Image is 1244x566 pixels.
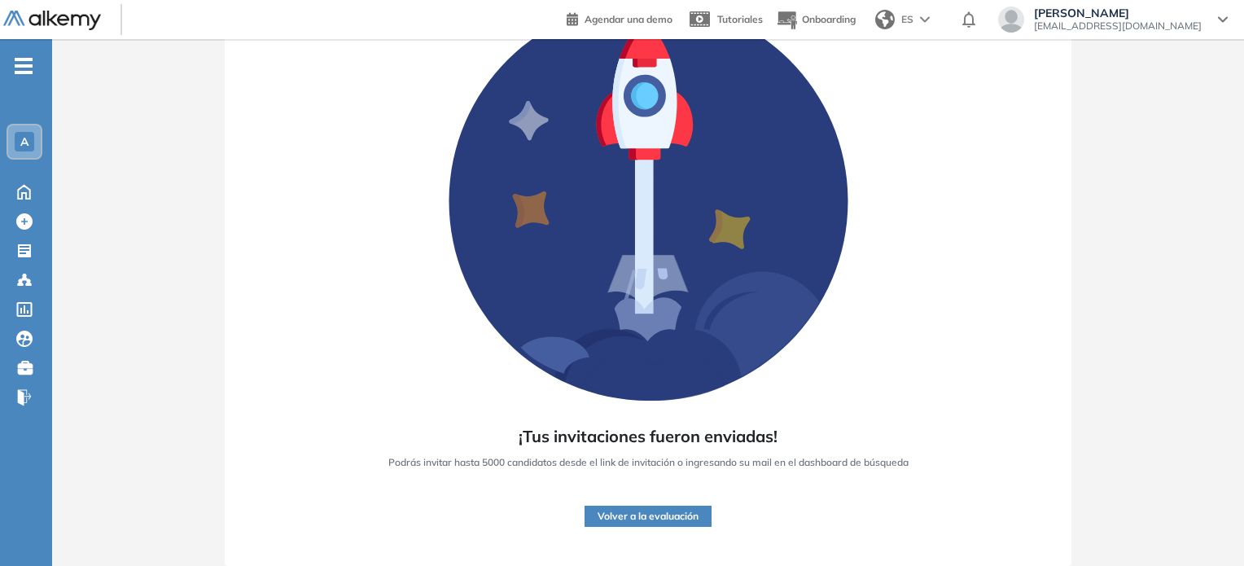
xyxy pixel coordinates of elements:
img: arrow [920,16,930,23]
span: Podrás invitar hasta 5000 candidatos desde el link de invitación o ingresando su mail en el dashb... [388,455,909,470]
img: world [875,10,895,29]
i: - [15,64,33,68]
span: Agendar una demo [585,13,672,25]
span: Onboarding [802,13,856,25]
span: [PERSON_NAME] [1034,7,1202,20]
img: Logo [3,11,101,31]
button: Volver a la evaluación [585,506,712,527]
span: Tutoriales [717,13,763,25]
button: Onboarding [776,2,856,37]
span: [EMAIL_ADDRESS][DOMAIN_NAME] [1034,20,1202,33]
span: ES [901,12,913,27]
span: ¡Tus invitaciones fueron enviadas! [519,424,777,449]
a: Agendar una demo [567,8,672,28]
span: A [20,135,28,148]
